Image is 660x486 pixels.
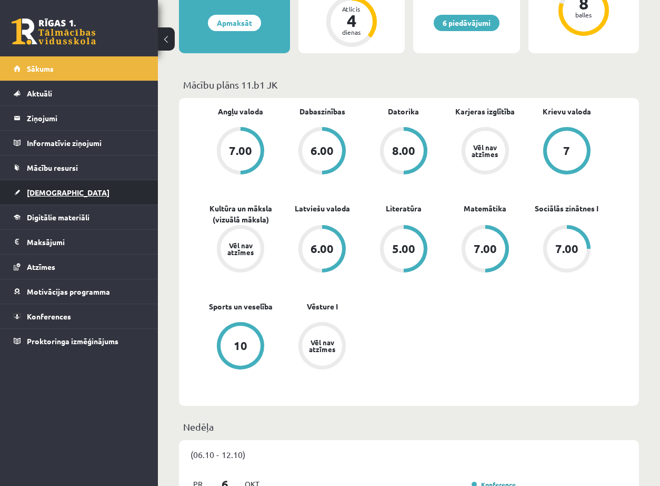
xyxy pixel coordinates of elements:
span: Motivācijas programma [27,287,110,296]
div: 10 [234,340,247,352]
div: 6.00 [311,145,334,157]
a: Maksājumi [14,230,145,254]
a: Konferences [14,304,145,328]
a: Dabaszinības [299,106,345,117]
a: Angļu valoda [218,106,263,117]
div: Vēl nav atzīmes [307,339,337,353]
a: 6 piedāvājumi [434,15,499,31]
a: 7.00 [444,225,526,275]
a: Vēl nav atzīmes [444,127,526,177]
div: Atlicis [336,6,367,12]
a: 5.00 [363,225,445,275]
a: 10 [200,322,282,372]
legend: Informatīvie ziņojumi [27,131,145,155]
a: Rīgas 1. Tālmācības vidusskola [12,18,96,45]
a: Mācību resursi [14,155,145,180]
a: Krievu valoda [543,106,591,117]
div: 8.00 [392,145,415,157]
a: 7.00 [200,127,282,177]
div: 7 [563,145,570,157]
div: 7.00 [229,145,252,157]
span: [DEMOGRAPHIC_DATA] [27,188,109,197]
a: Proktoringa izmēģinājums [14,329,145,353]
div: dienas [336,29,367,35]
a: 7 [526,127,607,177]
div: balles [568,12,599,18]
a: Digitālie materiāli [14,205,145,229]
div: (06.10 - 12.10) [179,440,639,469]
div: 4 [336,12,367,29]
a: Vēsture I [307,301,338,312]
a: Karjeras izglītība [455,106,515,117]
a: Sākums [14,56,145,81]
a: 6.00 [282,225,363,275]
a: 6.00 [282,127,363,177]
a: Latviešu valoda [295,203,350,214]
p: Nedēļa [183,420,635,434]
a: Datorika [388,106,419,117]
a: Kultūra un māksla (vizuālā māksla) [200,203,282,225]
div: 6.00 [311,243,334,255]
div: Vēl nav atzīmes [226,242,255,256]
span: Digitālie materiāli [27,212,89,222]
span: Aktuāli [27,89,52,98]
a: Aktuāli [14,81,145,105]
a: Atzīmes [14,255,145,279]
legend: Ziņojumi [27,106,145,130]
div: 7.00 [474,243,497,255]
a: Sports un veselība [209,301,273,312]
span: Proktoringa izmēģinājums [27,336,118,346]
a: [DEMOGRAPHIC_DATA] [14,180,145,205]
span: Atzīmes [27,262,55,271]
div: 7.00 [555,243,578,255]
a: 8.00 [363,127,445,177]
a: Informatīvie ziņojumi [14,131,145,155]
span: Mācību resursi [27,163,78,172]
span: Sākums [27,64,54,73]
a: Vēl nav atzīmes [282,322,363,372]
a: Motivācijas programma [14,279,145,304]
p: Mācību plāns 11.b1 JK [183,77,635,92]
div: Vēl nav atzīmes [471,144,500,158]
span: Konferences [27,312,71,321]
a: Matemātika [464,203,506,214]
a: Vēl nav atzīmes [200,225,282,275]
legend: Maksājumi [27,230,145,254]
div: 5.00 [392,243,415,255]
a: Sociālās zinātnes I [535,203,598,214]
a: Literatūra [386,203,422,214]
a: Apmaksāt [208,15,261,31]
a: 7.00 [526,225,607,275]
a: Ziņojumi [14,106,145,130]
